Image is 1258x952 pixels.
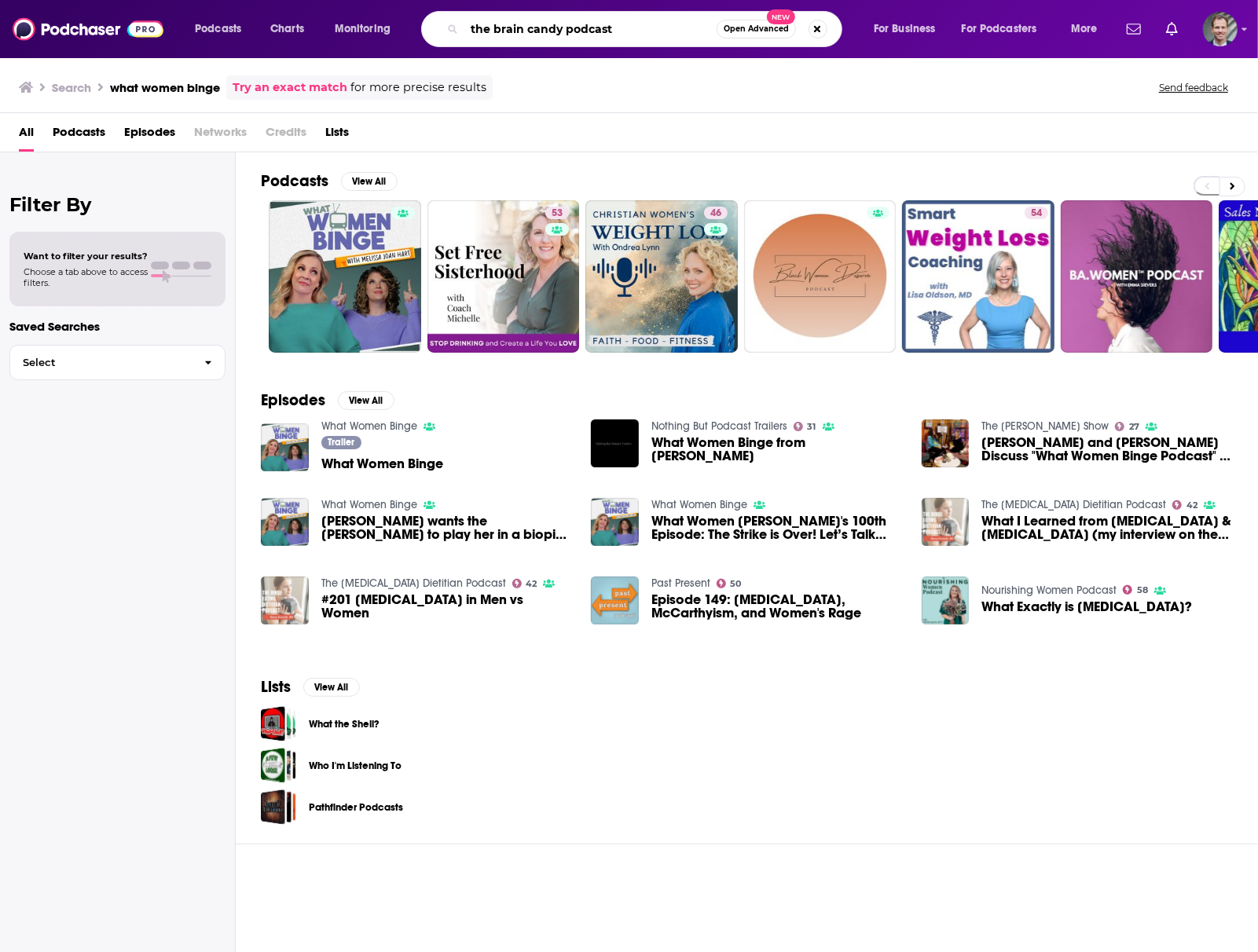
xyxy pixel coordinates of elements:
[309,799,403,816] a: Pathfinder Podcasts
[309,757,402,774] a: Who I'm Listening To
[19,119,34,152] a: All
[24,266,148,288] span: Choose a tab above to access filters.
[303,678,360,697] button: View All
[808,423,816,430] span: 31
[591,498,639,546] img: What Women Binge's 100th Episode: The Strike is Over! Let’s Talk Barbie and Beyond!
[464,16,717,42] input: Search podcasts, credits, & more...
[10,357,192,368] span: Select
[324,16,411,42] button: open menu
[195,18,241,40] span: Podcasts
[53,119,105,152] span: Podcasts
[981,419,1109,433] a: The Brett Allan Show
[724,25,789,33] span: Open Advanced
[261,423,309,471] a: What Women Binge
[591,577,639,624] img: Episode 149: Binge Drinking, McCarthyism, and Women's Rage
[794,422,816,431] a: 31
[1203,12,1238,46] button: Show profile menu
[552,206,563,222] span: 53
[261,748,296,783] a: Who I'm Listening To
[512,579,537,588] a: 42
[526,580,537,588] span: 42
[1120,16,1147,42] a: Show notifications dropdown
[13,14,163,44] a: Podchaser - Follow, Share and Rate Podcasts
[1160,16,1184,42] a: Show notifications dropdown
[427,200,580,353] a: 53
[651,514,903,541] a: What Women Binge's 100th Episode: The Strike is Over! Let’s Talk Barbie and Beyond!
[1071,18,1098,40] span: More
[704,207,728,219] a: 46
[261,171,398,191] a: PodcastsView All
[321,419,417,433] a: What Women Binge
[1123,585,1148,595] a: 58
[981,498,1166,511] a: The Binge Eating Dietitian Podcast
[124,119,175,152] a: Episodes
[952,16,1060,42] button: open menu
[325,119,349,152] span: Lists
[981,514,1233,541] span: What I Learned from [MEDICAL_DATA] & [MEDICAL_DATA] (my interview on the Nourishing Women Podcast)
[981,584,1117,597] a: Nourishing Women Podcast
[545,207,569,219] a: 53
[1203,12,1238,46] img: User Profile
[651,514,903,541] span: What Women [PERSON_NAME]'s 100th Episode: The Strike is Over! Let’s Talk Barbie and Beyond!
[260,16,314,42] a: Charts
[591,419,639,467] img: What Women Binge from Melissa Joan Hart
[270,18,304,40] span: Charts
[321,457,443,471] span: What Women Binge
[902,200,1054,353] a: 54
[350,79,486,97] span: for more precise results
[321,593,573,620] span: #201 [MEDICAL_DATA] in Men vs Women
[717,20,796,38] button: Open AdvancedNew
[261,789,296,825] a: Pathfinder Podcasts
[261,677,291,697] h2: Lists
[233,79,347,97] a: Try an exact match
[651,593,903,620] span: Episode 149: [MEDICAL_DATA], McCarthyism, and Women's Rage
[717,579,742,588] a: 50
[261,677,360,697] a: ListsView All
[1115,422,1139,431] a: 27
[341,172,398,191] button: View All
[767,9,795,24] span: New
[9,345,226,380] button: Select
[338,391,394,410] button: View All
[585,200,738,353] a: 46
[52,80,91,95] h3: Search
[981,436,1233,463] a: Melissa Joan Hart and Amanda Lee Discuss "What Women Binge Podcast" | Available Everywhere
[651,436,903,463] span: What Women Binge from [PERSON_NAME]
[922,577,970,624] img: What Exactly is Binge Eating?
[962,18,1037,40] span: For Podcasters
[328,438,354,447] span: Trailer
[184,16,262,42] button: open menu
[1025,207,1048,219] a: 54
[194,119,247,152] span: Networks
[321,577,506,590] a: The Binge Eating Dietitian Podcast
[335,18,391,40] span: Monitoring
[110,80,220,95] h3: what women binge
[309,716,379,733] a: What the Shell?
[651,593,903,620] a: Episode 149: Binge Drinking, McCarthyism, and Women's Rage
[1137,587,1148,594] span: 58
[981,600,1192,613] span: What Exactly is [MEDICAL_DATA]?
[710,206,721,222] span: 46
[651,436,903,463] a: What Women Binge from Melissa Joan Hart
[922,419,970,467] img: Melissa Joan Hart and Amanda Lee Discuss "What Women Binge Podcast" | Available Everywhere
[436,11,857,47] div: Search podcasts, credits, & more...
[261,706,296,741] a: What the Shell?
[261,171,328,191] h2: Podcasts
[266,119,306,152] span: Credits
[1031,206,1042,222] span: 54
[651,498,747,511] a: What Women Binge
[261,577,309,624] a: #201 Binge Eating in Men vs Women
[321,498,417,511] a: What Women Binge
[321,514,573,541] span: [PERSON_NAME] wants the [PERSON_NAME] to play her in a biopic - What Women Binge
[922,498,970,546] img: What I Learned from Binge Eating & Amenorrhea (my interview on the Nourishing Women Podcast)
[1129,423,1139,430] span: 27
[981,600,1192,613] a: What Exactly is Binge Eating?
